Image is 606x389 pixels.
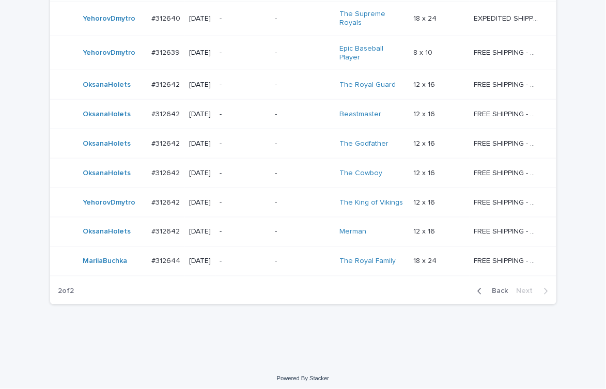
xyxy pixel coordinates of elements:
[189,14,211,23] p: [DATE]
[339,257,396,266] a: The Royal Family
[83,110,131,119] a: OksanaHolets
[50,129,556,159] tr: OksanaHolets #312642#312642 [DATE]--The Godfather 12 x 1612 x 16 FREE SHIPPING - preview in 1-2 b...
[474,226,540,237] p: FREE SHIPPING - preview in 1-2 business days, after your approval delivery will take 5-10 b.d.
[189,169,211,178] p: [DATE]
[50,188,556,217] tr: YehorovDmytro #312642#312642 [DATE]--The King of Vikings 12 x 1612 x 16 FREE SHIPPING - preview i...
[50,159,556,188] tr: OksanaHolets #312642#312642 [DATE]--The Cowboy 12 x 1612 x 16 FREE SHIPPING - preview in 1-2 busi...
[339,81,396,89] a: The Royal Guard
[83,139,131,148] a: OksanaHolets
[517,288,539,295] span: Next
[50,36,556,70] tr: YehorovDmytro #312639#312639 [DATE]--Epic Baseball Player 8 x 108 x 10 FREE SHIPPING - preview in...
[474,167,540,178] p: FREE SHIPPING - preview in 1-2 business days, after your approval delivery will take 5-10 b.d.
[413,196,437,207] p: 12 x 16
[50,2,556,36] tr: YehorovDmytro #312640#312640 [DATE]--The Supreme Royals 18 x 2418 x 24 EXPEDITED SHIPPING - previ...
[275,198,332,207] p: -
[512,287,556,296] button: Next
[339,169,382,178] a: The Cowboy
[413,46,434,57] p: 8 x 10
[339,228,366,237] a: Merman
[275,228,332,237] p: -
[413,137,437,148] p: 12 x 16
[469,287,512,296] button: Back
[474,196,540,207] p: FREE SHIPPING - preview in 1-2 business days, after your approval delivery will take 5-10 b.d.
[83,257,128,266] a: MariiaBuchka
[50,70,556,100] tr: OksanaHolets #312642#312642 [DATE]--The Royal Guard 12 x 1612 x 16 FREE SHIPPING - preview in 1-2...
[220,139,267,148] p: -
[474,255,540,266] p: FREE SHIPPING - preview in 1-2 business days, after your approval delivery will take 5-10 b.d.
[474,46,540,57] p: FREE SHIPPING - preview in 1-2 business days, after your approval delivery will take 5-10 b.d.
[50,100,556,129] tr: OksanaHolets #312642#312642 [DATE]--Beastmaster 12 x 1612 x 16 FREE SHIPPING - preview in 1-2 bus...
[151,226,182,237] p: #312642
[277,376,329,382] a: Powered By Stacker
[220,110,267,119] p: -
[83,169,131,178] a: OksanaHolets
[151,137,182,148] p: #312642
[151,255,182,266] p: #312644
[189,81,211,89] p: [DATE]
[220,49,267,57] p: -
[189,110,211,119] p: [DATE]
[486,288,508,295] span: Back
[151,167,182,178] p: #312642
[189,139,211,148] p: [DATE]
[83,14,136,23] a: YehorovDmytro
[413,79,437,89] p: 12 x 16
[275,49,332,57] p: -
[151,12,182,23] p: #312640
[275,110,332,119] p: -
[474,137,540,148] p: FREE SHIPPING - preview in 1-2 business days, after your approval delivery will take 5-10 b.d.
[413,12,439,23] p: 18 x 24
[189,49,211,57] p: [DATE]
[220,14,267,23] p: -
[83,81,131,89] a: OksanaHolets
[275,257,332,266] p: -
[50,279,83,304] p: 2 of 2
[275,81,332,89] p: -
[220,81,267,89] p: -
[220,198,267,207] p: -
[83,198,136,207] a: YehorovDmytro
[413,167,437,178] p: 12 x 16
[339,110,381,119] a: Beastmaster
[474,108,540,119] p: FREE SHIPPING - preview in 1-2 business days, after your approval delivery will take 5-10 b.d.
[339,198,403,207] a: The King of Vikings
[474,79,540,89] p: FREE SHIPPING - preview in 1-2 business days, after your approval delivery will take 5-10 b.d.
[474,12,540,23] p: EXPEDITED SHIPPING - preview in 1 business day; delivery up to 5 business days after your approval.
[220,257,267,266] p: -
[189,198,211,207] p: [DATE]
[189,228,211,237] p: [DATE]
[275,14,332,23] p: -
[275,139,332,148] p: -
[151,196,182,207] p: #312642
[220,228,267,237] p: -
[339,139,389,148] a: The Godfather
[50,217,556,247] tr: OksanaHolets #312642#312642 [DATE]--Merman 12 x 1612 x 16 FREE SHIPPING - preview in 1-2 business...
[275,169,332,178] p: -
[413,226,437,237] p: 12 x 16
[413,255,439,266] p: 18 x 24
[151,79,182,89] p: #312642
[339,44,404,62] a: Epic Baseball Player
[151,46,182,57] p: #312639
[83,228,131,237] a: OksanaHolets
[83,49,136,57] a: YehorovDmytro
[151,108,182,119] p: #312642
[189,257,211,266] p: [DATE]
[50,247,556,276] tr: MariiaBuchka #312644#312644 [DATE]--The Royal Family 18 x 2418 x 24 FREE SHIPPING - preview in 1-...
[339,10,404,27] a: The Supreme Royals
[413,108,437,119] p: 12 x 16
[220,169,267,178] p: -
